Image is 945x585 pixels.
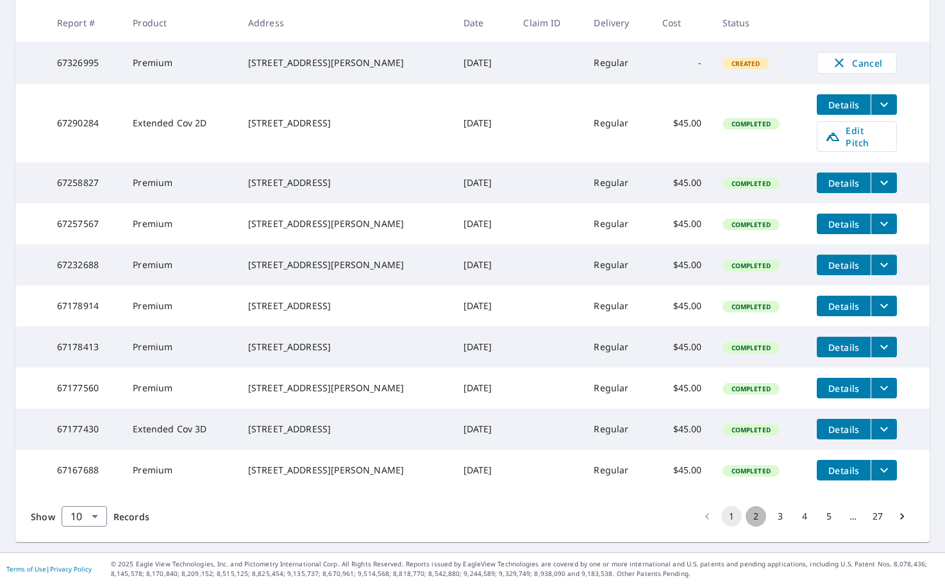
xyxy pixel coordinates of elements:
span: Completed [724,343,778,352]
span: Details [824,382,863,394]
td: Regular [583,84,651,162]
td: Regular [583,326,651,368]
td: Premium [122,162,238,203]
td: Regular [583,42,651,84]
button: filesDropdownBtn-67257567 [871,214,897,234]
div: 10 [62,498,107,534]
button: detailsBtn-67232688 [817,255,871,275]
button: detailsBtn-67258827 [817,173,871,193]
button: Go to page 4 [794,506,815,527]
th: Date [453,4,514,42]
td: [DATE] [453,285,514,326]
td: Premium [122,368,238,409]
p: © 2025 Eagle View Technologies, Inc. and Pictometry International Corp. All Rights Reserved. Repo... [111,559,939,579]
td: $45.00 [652,450,712,491]
td: 67177560 [47,368,123,409]
span: Cancel [830,55,883,71]
button: detailsBtn-67257567 [817,214,871,234]
nav: pagination navigation [695,506,914,527]
span: Edit Pitch [825,124,889,149]
div: [STREET_ADDRESS][PERSON_NAME] [248,464,443,477]
td: [DATE] [453,244,514,285]
td: Premium [122,326,238,368]
td: Regular [583,368,651,409]
span: Details [824,341,863,353]
td: 67257567 [47,203,123,244]
button: detailsBtn-67167688 [817,460,871,480]
td: Premium [122,450,238,491]
td: $45.00 [652,162,712,203]
td: $45.00 [652,244,712,285]
button: Go to page 27 [867,506,888,527]
button: Cancel [817,52,897,74]
td: [DATE] [453,203,514,244]
span: Records [113,511,149,523]
th: Report # [47,4,123,42]
td: [DATE] [453,326,514,368]
button: detailsBtn-67178914 [817,296,871,316]
td: [DATE] [453,450,514,491]
a: Terms of Use [6,564,46,573]
button: filesDropdownBtn-67232688 [871,255,897,275]
td: [DATE] [453,162,514,203]
button: filesDropdownBtn-67178413 [871,337,897,357]
span: Completed [724,119,778,128]
span: Completed [724,302,778,311]
td: $45.00 [652,203,712,244]
span: Completed [724,220,778,229]
span: Details [824,99,863,111]
th: Product [122,4,238,42]
span: Details [824,177,863,189]
span: Details [824,218,863,230]
span: Completed [724,466,778,475]
td: [DATE] [453,409,514,450]
span: Completed [724,261,778,270]
span: Completed [724,425,778,434]
td: Regular [583,162,651,203]
button: detailsBtn-67178413 [817,337,871,357]
span: Details [824,259,863,271]
td: 67232688 [47,244,123,285]
td: Premium [122,244,238,285]
div: Show 10 records [62,506,107,527]
td: $45.00 [652,409,712,450]
td: 67177430 [47,409,123,450]
td: [DATE] [453,42,514,84]
td: 67258827 [47,162,123,203]
button: Go to next page [892,506,912,527]
td: Premium [122,203,238,244]
span: Completed [724,384,778,393]
div: [STREET_ADDRESS] [248,176,443,189]
td: 67290284 [47,84,123,162]
span: Completed [724,179,778,188]
span: Details [824,300,863,312]
a: Edit Pitch [817,121,897,152]
td: Regular [583,244,651,285]
button: Go to page 2 [746,506,766,527]
div: [STREET_ADDRESS][PERSON_NAME] [248,217,443,230]
button: filesDropdownBtn-67177560 [871,378,897,398]
button: Go to page 3 [770,506,790,527]
div: [STREET_ADDRESS][PERSON_NAME] [248,382,443,394]
td: Regular [583,409,651,450]
div: [STREET_ADDRESS][PERSON_NAME] [248,56,443,69]
td: Regular [583,450,651,491]
div: [STREET_ADDRESS] [248,423,443,436]
td: 67167688 [47,450,123,491]
div: [STREET_ADDRESS][PERSON_NAME] [248,259,443,271]
td: $45.00 [652,326,712,368]
td: $45.00 [652,84,712,162]
th: Claim ID [513,4,583,42]
td: [DATE] [453,368,514,409]
td: Regular [583,203,651,244]
td: [DATE] [453,84,514,162]
td: 67326995 [47,42,123,84]
button: filesDropdownBtn-67178914 [871,296,897,316]
p: | [6,565,92,573]
button: Go to page 5 [819,506,839,527]
button: filesDropdownBtn-67167688 [871,460,897,480]
button: detailsBtn-67177430 [817,419,871,439]
button: detailsBtn-67177560 [817,378,871,398]
th: Delivery [583,4,651,42]
span: Show [31,511,55,523]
